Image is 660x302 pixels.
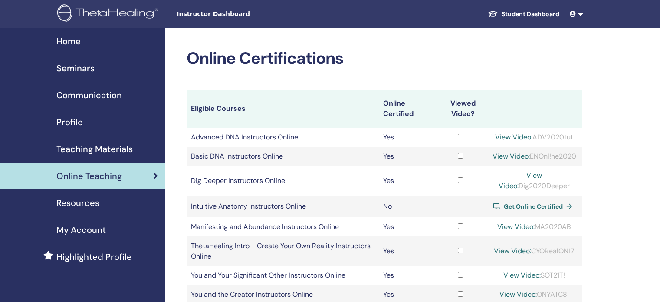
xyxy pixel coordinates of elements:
[491,270,578,281] div: SOT21T!
[177,10,307,19] span: Instructor Dashboard
[493,200,576,213] a: Get Online Certified
[379,166,435,196] td: Yes
[56,169,122,183] span: Online Teaching
[187,49,582,69] h2: Online Certifications
[499,171,542,190] a: View Video:
[491,222,578,232] div: MA2020AB
[493,152,530,161] a: View Video:
[379,128,435,147] td: Yes
[187,217,379,236] td: Manifesting and Abundance Instructors Online
[187,90,379,128] th: Eligible Courses
[491,170,578,191] div: Dig2020Deeper
[187,166,379,196] td: Dig Deeper Instructors Online
[56,116,83,129] span: Profile
[187,196,379,217] td: Intuitive Anatomy Instructors Online
[187,147,379,166] td: Basic DNA Instructors Online
[56,35,81,48] span: Home
[379,236,435,266] td: Yes
[187,266,379,285] td: You and Your Significant Other Instructors Online
[379,90,435,128] th: Online Certified
[504,202,563,210] span: Get Online Certified
[494,246,531,256] a: View Video:
[379,217,435,236] td: Yes
[56,62,95,75] span: Seminars
[379,196,435,217] td: No
[187,128,379,147] td: Advanced DNA Instructors Online
[56,196,99,209] span: Resources
[491,289,578,300] div: ONYATC8!
[56,143,133,156] span: Teaching Materials
[379,147,435,166] td: Yes
[491,151,578,162] div: ENOnl!ne2020
[491,132,578,143] div: ADV2020tut
[56,250,132,263] span: Highlighted Profile
[481,6,566,22] a: Student Dashboard
[435,90,486,128] th: Viewed Video?
[497,222,535,231] a: View Video:
[499,290,537,299] a: View Video:
[491,246,578,256] div: CYORealON17
[488,10,498,17] img: graduation-cap-white.svg
[503,271,541,280] a: View Video:
[495,133,532,142] a: View Video:
[379,266,435,285] td: Yes
[57,4,161,24] img: logo.png
[187,236,379,266] td: ThetaHealing Intro - Create Your Own Reality Instructors Online
[56,89,122,102] span: Communication
[56,223,106,236] span: My Account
